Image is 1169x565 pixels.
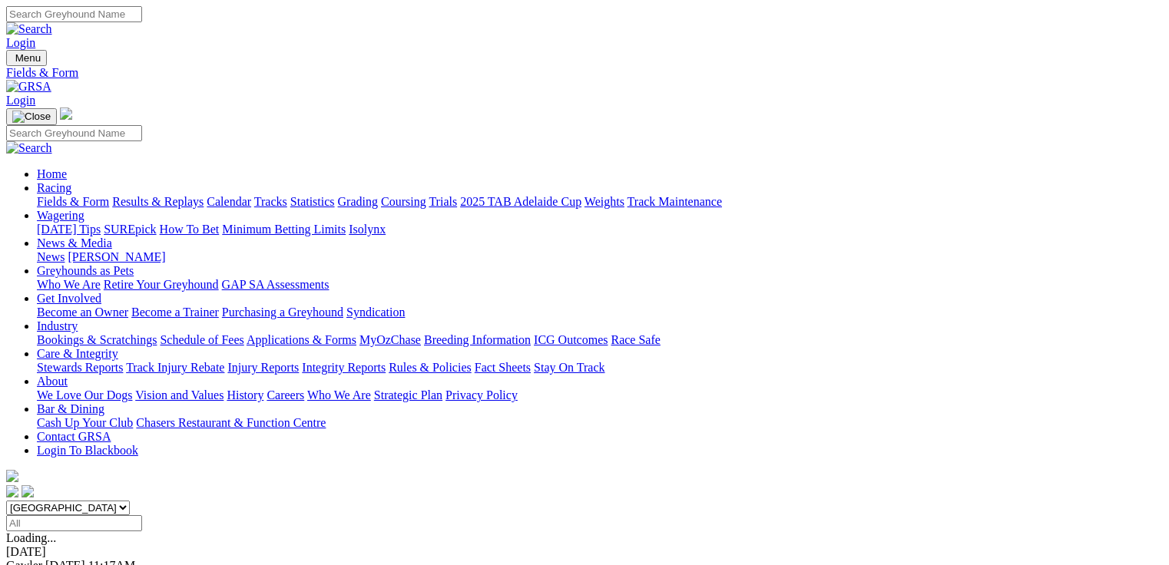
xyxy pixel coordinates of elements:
[112,195,204,208] a: Results & Replays
[37,236,112,249] a: News & Media
[6,80,51,94] img: GRSA
[37,250,1163,264] div: News & Media
[37,250,65,263] a: News
[338,195,378,208] a: Grading
[37,223,1163,236] div: Wagering
[37,361,123,374] a: Stewards Reports
[6,36,35,49] a: Login
[584,195,624,208] a: Weights
[6,545,1163,559] div: [DATE]
[37,347,118,360] a: Care & Integrity
[37,278,101,291] a: Who We Are
[37,181,71,194] a: Racing
[135,388,224,401] a: Vision and Values
[37,361,1163,375] div: Care & Integrity
[267,388,304,401] a: Careers
[37,306,128,319] a: Become an Owner
[460,195,581,208] a: 2025 TAB Adelaide Cup
[37,402,104,415] a: Bar & Dining
[254,195,287,208] a: Tracks
[222,223,346,236] a: Minimum Betting Limits
[290,195,335,208] a: Statistics
[6,470,18,482] img: logo-grsa-white.png
[227,361,299,374] a: Injury Reports
[227,388,263,401] a: History
[37,209,84,222] a: Wagering
[6,22,52,36] img: Search
[60,107,72,120] img: logo-grsa-white.png
[307,388,371,401] a: Who We Are
[37,195,1163,209] div: Racing
[37,388,132,401] a: We Love Our Dogs
[6,515,142,531] input: Select date
[6,125,142,141] input: Search
[6,485,18,497] img: facebook.svg
[160,333,243,346] a: Schedule of Fees
[104,223,156,236] a: SUREpick
[136,416,326,429] a: Chasers Restaurant & Function Centre
[207,195,251,208] a: Calendar
[534,333,608,346] a: ICG Outcomes
[126,361,224,374] a: Track Injury Rebate
[37,292,101,305] a: Get Involved
[12,111,51,123] img: Close
[6,50,47,66] button: Toggle navigation
[37,333,157,346] a: Bookings & Scratchings
[37,264,134,277] a: Greyhounds as Pets
[424,333,531,346] a: Breeding Information
[37,167,67,180] a: Home
[359,333,421,346] a: MyOzChase
[534,361,604,374] a: Stay On Track
[37,195,109,208] a: Fields & Form
[37,416,133,429] a: Cash Up Your Club
[37,223,101,236] a: [DATE] Tips
[349,223,386,236] a: Isolynx
[222,278,330,291] a: GAP SA Assessments
[15,52,41,64] span: Menu
[104,278,219,291] a: Retire Your Greyhound
[160,223,220,236] a: How To Bet
[37,444,138,457] a: Login To Blackbook
[247,333,356,346] a: Applications & Forms
[37,388,1163,402] div: About
[68,250,165,263] a: [PERSON_NAME]
[6,6,142,22] input: Search
[389,361,472,374] a: Rules & Policies
[6,141,52,155] img: Search
[37,306,1163,319] div: Get Involved
[429,195,457,208] a: Trials
[381,195,426,208] a: Coursing
[475,361,531,374] a: Fact Sheets
[6,66,1163,80] a: Fields & Form
[346,306,405,319] a: Syndication
[374,388,442,401] a: Strategic Plan
[37,278,1163,292] div: Greyhounds as Pets
[445,388,518,401] a: Privacy Policy
[37,430,111,443] a: Contact GRSA
[628,195,722,208] a: Track Maintenance
[611,333,660,346] a: Race Safe
[37,416,1163,430] div: Bar & Dining
[37,375,68,388] a: About
[302,361,386,374] a: Integrity Reports
[22,485,34,497] img: twitter.svg
[37,333,1163,347] div: Industry
[222,306,343,319] a: Purchasing a Greyhound
[131,306,219,319] a: Become a Trainer
[6,531,56,544] span: Loading...
[37,319,78,332] a: Industry
[6,94,35,107] a: Login
[6,108,57,125] button: Toggle navigation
